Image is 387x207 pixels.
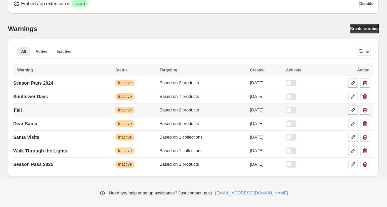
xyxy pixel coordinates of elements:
[250,93,282,100] div: [DATE]
[160,93,246,100] div: Based on 7 products
[250,161,282,168] div: [DATE]
[21,49,26,54] span: All
[118,162,132,167] span: Inactive
[250,120,282,127] div: [DATE]
[250,107,282,113] div: [DATE]
[160,80,246,86] div: Based on 2 products
[359,1,373,6] span: Disable
[118,121,132,126] span: Inactive
[357,68,369,72] span: Action
[250,80,282,86] div: [DATE]
[13,134,39,141] p: Santa Visits
[8,25,37,33] h2: Warnings
[13,91,48,102] a: Sunflower Days
[14,107,22,113] p: Fall
[13,159,53,170] a: Season Pass 2025
[160,147,246,154] div: Based on 1 collections
[215,190,288,196] a: [EMAIL_ADDRESS][DOMAIN_NAME]
[57,49,71,54] span: Inactive
[13,161,53,168] p: Season Pass 2025
[286,68,301,72] span: Activate
[13,120,37,127] p: Dear Santa
[35,49,47,54] span: Active
[13,145,67,156] a: Walk Through the Lights
[160,68,177,72] span: Targeting
[13,147,67,154] p: Walk Through the Lights
[160,107,246,113] div: Based on 2 products
[13,93,48,100] p: Sunflower Days
[350,24,379,33] a: Create warning
[118,94,132,99] span: Inactive
[358,47,371,56] button: Search and filter results
[250,147,282,154] div: [DATE]
[21,0,70,7] p: Embed app extension is
[118,135,132,140] span: Inactive
[350,26,379,31] span: Create warning
[13,132,39,143] a: Santa Visits
[13,80,53,86] p: Season Pass 2024
[13,118,37,129] a: Dear Santa
[118,80,132,86] span: Inactive
[13,105,22,115] a: Fall
[250,68,265,72] span: Created
[118,148,132,153] span: Inactive
[13,78,53,88] a: Season Pass 2024
[17,68,33,72] span: Warning
[250,134,282,141] div: [DATE]
[115,68,128,72] span: Status
[118,107,132,113] span: Inactive
[160,120,246,127] div: Based on 5 products
[160,161,246,168] div: Based on 1 products
[74,1,85,6] span: active
[160,134,246,141] div: Based on 1 collections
